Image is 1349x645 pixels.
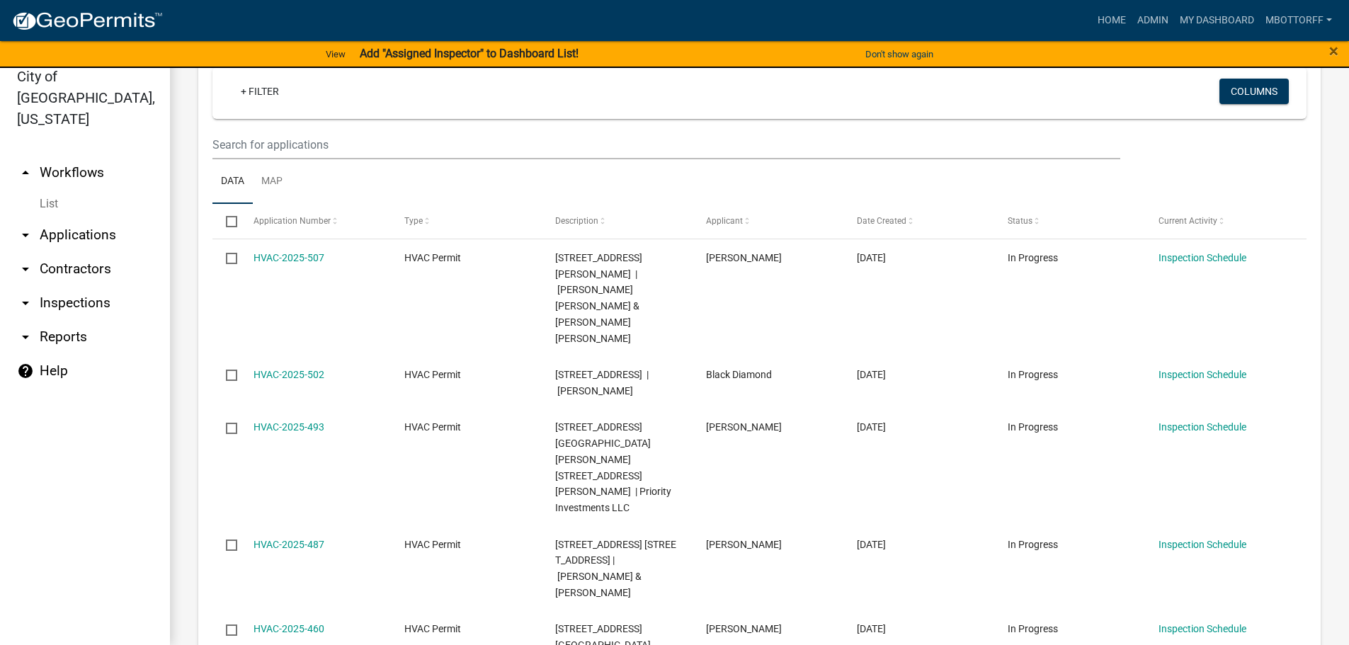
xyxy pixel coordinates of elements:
span: Black Diamond [706,369,772,380]
a: My Dashboard [1174,7,1260,34]
span: Applicant [706,216,743,226]
datatable-header-cell: Application Number [239,204,390,238]
span: Type [404,216,423,226]
span: HVAC Permit [404,252,461,263]
a: Inspection Schedule [1159,369,1246,380]
datatable-header-cell: Description [542,204,693,238]
a: HVAC-2025-460 [254,623,324,634]
span: 08/12/2025 [857,369,886,380]
button: Close [1329,42,1338,59]
span: 3064 WOODED WAY 3064 Wooded Way | Hicks Jordan & Daniel J II [555,539,676,598]
span: Donnie Satterly [706,421,782,433]
span: In Progress [1008,252,1058,263]
span: HVAC Permit [404,421,461,433]
span: In Progress [1008,539,1058,550]
span: 08/13/2025 [857,252,886,263]
span: Ben Cloud [706,252,782,263]
span: HVAC Permit [404,539,461,550]
a: HVAC-2025-487 [254,539,324,550]
span: In Progress [1008,623,1058,634]
i: arrow_drop_up [17,164,34,181]
span: Steve Mackin [706,539,782,550]
span: 611 MARTHA AVENUE | Castillo Priscilla Calvo & Cox Jacob Ryan [555,252,642,344]
datatable-header-cell: Status [994,204,1145,238]
span: Ben Cloud [706,623,782,634]
span: 08/07/2025 [857,539,886,550]
span: HVAC Permit [404,623,461,634]
span: Date Created [857,216,906,226]
a: + Filter [229,79,290,104]
button: Columns [1219,79,1289,104]
a: Home [1092,7,1132,34]
a: Map [253,159,291,205]
i: arrow_drop_down [17,329,34,346]
datatable-header-cell: Select [212,204,239,238]
span: 07/28/2025 [857,623,886,634]
a: View [320,42,351,66]
a: HVAC-2025-507 [254,252,324,263]
a: Inspection Schedule [1159,421,1246,433]
span: Status [1008,216,1032,226]
datatable-header-cell: Applicant [693,204,843,238]
input: Search for applications [212,130,1120,159]
button: Don't show again [860,42,939,66]
span: In Progress [1008,421,1058,433]
span: 904 FULTON ST 904 Fulton St. | Priority Investments LLC [555,421,671,513]
datatable-header-cell: Date Created [843,204,994,238]
i: arrow_drop_down [17,261,34,278]
a: HVAC-2025-502 [254,369,324,380]
i: arrow_drop_down [17,295,34,312]
span: Description [555,216,598,226]
a: Data [212,159,253,205]
span: 08/07/2025 [857,421,886,433]
a: Inspection Schedule [1159,539,1246,550]
a: Mbottorff [1260,7,1338,34]
span: In Progress [1008,369,1058,380]
datatable-header-cell: Type [390,204,541,238]
a: Inspection Schedule [1159,623,1246,634]
span: 3208 SUN DEW DRIVE | Kolbe Shannon [555,369,649,396]
a: Admin [1132,7,1174,34]
span: HVAC Permit [404,369,461,380]
span: Current Activity [1159,216,1217,226]
strong: Add "Assigned Inspector" to Dashboard List! [360,47,579,60]
a: HVAC-2025-493 [254,421,324,433]
a: Inspection Schedule [1159,252,1246,263]
span: × [1329,41,1338,61]
datatable-header-cell: Current Activity [1145,204,1296,238]
i: help [17,363,34,379]
span: Application Number [254,216,331,226]
i: arrow_drop_down [17,227,34,244]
